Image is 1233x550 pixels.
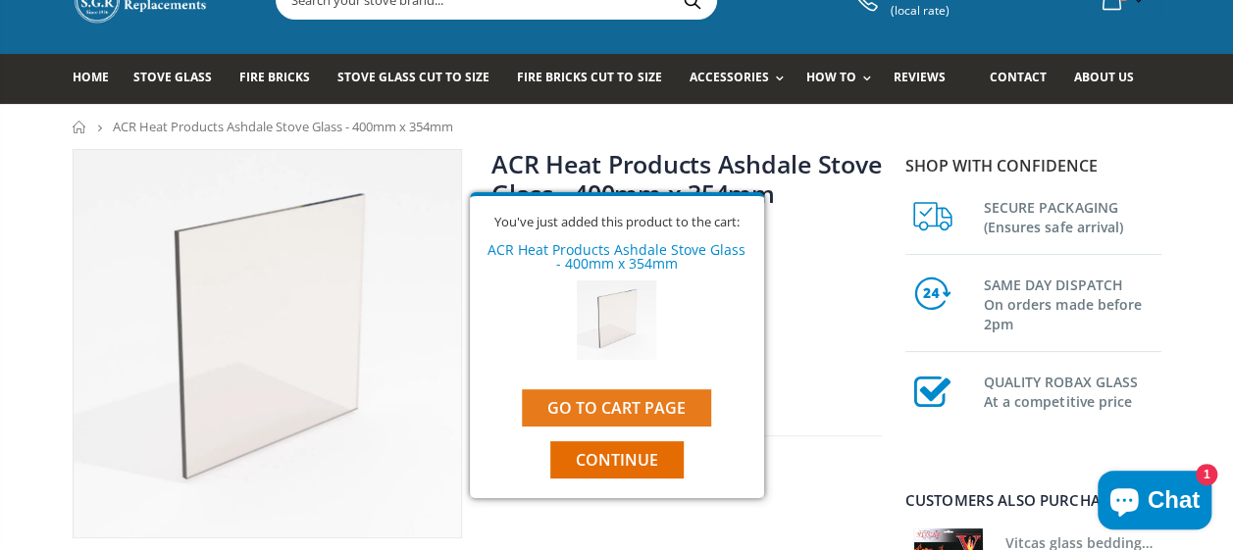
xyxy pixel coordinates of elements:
a: Accessories [689,54,793,104]
span: Fire Bricks Cut To Size [517,69,661,85]
p: Shop with confidence [905,154,1161,177]
span: Stove Glass Cut To Size [337,69,489,85]
a: Stove Glass [133,54,227,104]
span: Fire Bricks [239,69,310,85]
a: Fire Bricks [239,54,325,104]
span: How To [806,69,856,85]
img: ACR Heat Products Ashdale Stove Glass - 400mm x 354mm [577,280,656,360]
span: About us [1073,69,1133,85]
a: Home [73,54,124,104]
a: Contact [989,54,1060,104]
img: squarestoveglass_800x_crop_center.webp [74,150,462,538]
div: You've just added this product to the cart: [485,216,749,228]
div: Customers also purchased... [905,493,1161,508]
span: Accessories [689,69,768,85]
h3: SAME DAY DISPATCH On orders made before 2pm [984,272,1161,334]
button: Continue [550,441,684,478]
a: ACR Heat Products Ashdale Stove Glass - 400mm x 354mm [488,240,745,273]
span: ACR Heat Products Ashdale Stove Glass - 400mm x 354mm [113,118,453,135]
inbox-online-store-chat: Shopify online store chat [1092,471,1217,534]
h3: QUALITY ROBAX GLASS At a competitive price [984,369,1161,412]
a: Fire Bricks Cut To Size [517,54,676,104]
a: Reviews [894,54,960,104]
span: (local rate) [891,4,1008,18]
span: Contact [989,69,1046,85]
span: Reviews [894,69,946,85]
a: Go to cart page [522,389,711,426]
span: Stove Glass [133,69,212,85]
a: Home [73,121,87,133]
a: About us [1073,54,1148,104]
a: How To [806,54,881,104]
a: ACR Heat Products Ashdale Stove Glass - 400mm x 354mm [491,147,881,210]
h3: SECURE PACKAGING (Ensures safe arrival) [984,194,1161,237]
a: Stove Glass Cut To Size [337,54,504,104]
span: Continue [576,449,658,471]
span: Home [73,69,109,85]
